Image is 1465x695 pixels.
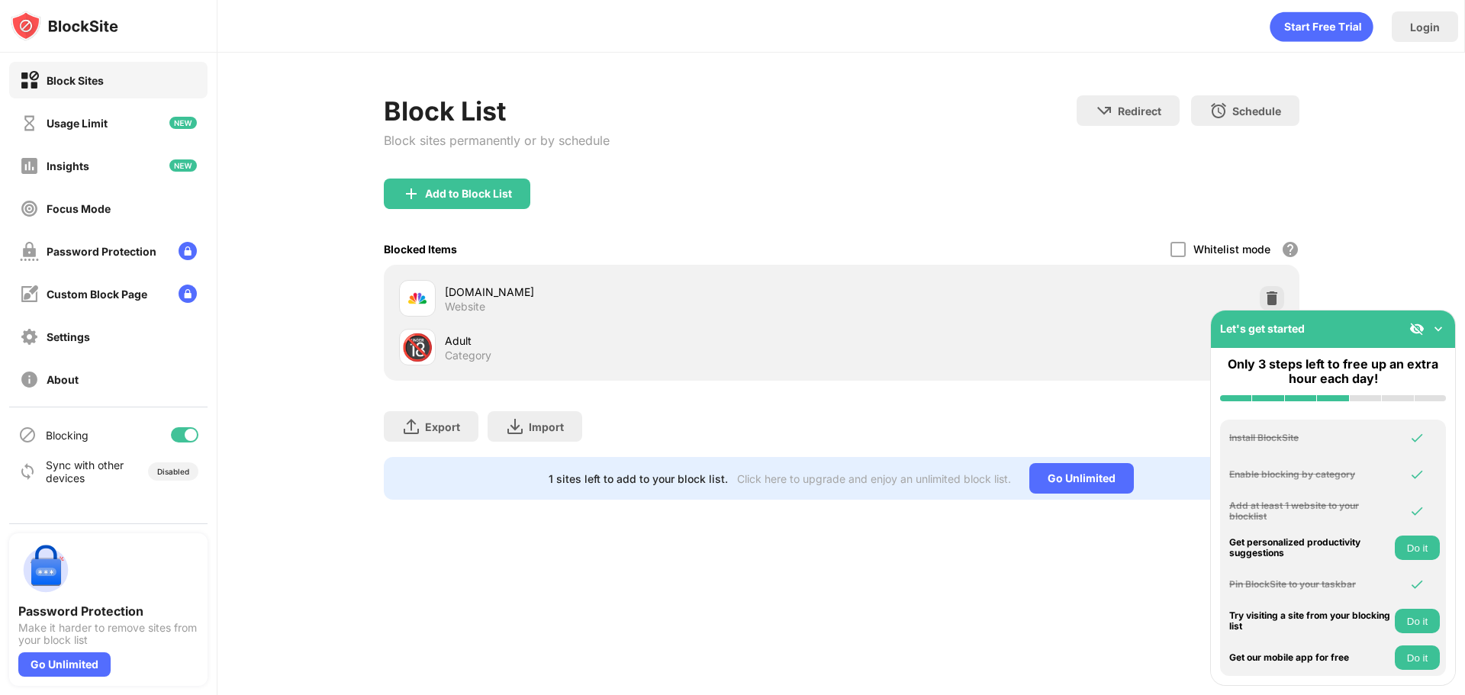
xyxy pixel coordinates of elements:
[18,603,198,619] div: Password Protection
[425,188,512,200] div: Add to Block List
[1229,652,1391,663] div: Get our mobile app for free
[47,373,79,386] div: About
[384,243,457,256] div: Blocked Items
[18,426,37,444] img: blocking-icon.svg
[445,349,491,362] div: Category
[384,95,610,127] div: Block List
[47,288,147,301] div: Custom Block Page
[1409,321,1425,336] img: eye-not-visible.svg
[20,156,39,175] img: insights-off.svg
[1229,469,1391,480] div: Enable blocking by category
[157,467,189,476] div: Disabled
[1118,105,1161,117] div: Redirect
[1270,11,1373,42] div: animation
[1229,610,1391,632] div: Try visiting a site from your blocking list
[20,199,39,218] img: focus-off.svg
[1220,322,1305,335] div: Let's get started
[1431,321,1446,336] img: omni-setup-toggle.svg
[47,159,89,172] div: Insights
[384,133,610,148] div: Block sites permanently or by schedule
[1409,504,1425,519] img: omni-check.svg
[529,420,564,433] div: Import
[18,652,111,677] div: Go Unlimited
[1395,609,1440,633] button: Do it
[46,429,89,442] div: Blocking
[169,159,197,172] img: new-icon.svg
[179,285,197,303] img: lock-menu.svg
[737,472,1011,485] div: Click here to upgrade and enjoy an unlimited block list.
[18,622,198,646] div: Make it harder to remove sites from your block list
[47,202,111,215] div: Focus Mode
[1409,577,1425,592] img: omni-check.svg
[1229,433,1391,443] div: Install BlockSite
[1229,537,1391,559] div: Get personalized productivity suggestions
[1220,357,1446,386] div: Only 3 steps left to free up an extra hour each day!
[1232,105,1281,117] div: Schedule
[11,11,118,41] img: logo-blocksite.svg
[1029,463,1134,494] div: Go Unlimited
[169,117,197,129] img: new-icon.svg
[47,245,156,258] div: Password Protection
[1410,21,1440,34] div: Login
[47,74,104,87] div: Block Sites
[20,327,39,346] img: settings-off.svg
[425,420,460,433] div: Export
[46,459,124,484] div: Sync with other devices
[18,542,73,597] img: push-password-protection.svg
[1409,430,1425,446] img: omni-check.svg
[1229,500,1391,523] div: Add at least 1 website to your blocklist
[20,370,39,389] img: about-off.svg
[1193,243,1270,256] div: Whitelist mode
[549,472,728,485] div: 1 sites left to add to your block list.
[47,330,90,343] div: Settings
[20,242,39,261] img: password-protection-off.svg
[1395,536,1440,560] button: Do it
[445,333,842,349] div: Adult
[20,285,39,304] img: customize-block-page-off.svg
[179,242,197,260] img: lock-menu.svg
[445,300,485,314] div: Website
[1395,645,1440,670] button: Do it
[401,332,433,363] div: 🔞
[20,114,39,133] img: time-usage-off.svg
[18,462,37,481] img: sync-icon.svg
[20,71,39,90] img: block-on.svg
[408,289,427,307] img: favicons
[445,284,842,300] div: [DOMAIN_NAME]
[47,117,108,130] div: Usage Limit
[1409,467,1425,482] img: omni-check.svg
[1229,579,1391,590] div: Pin BlockSite to your taskbar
